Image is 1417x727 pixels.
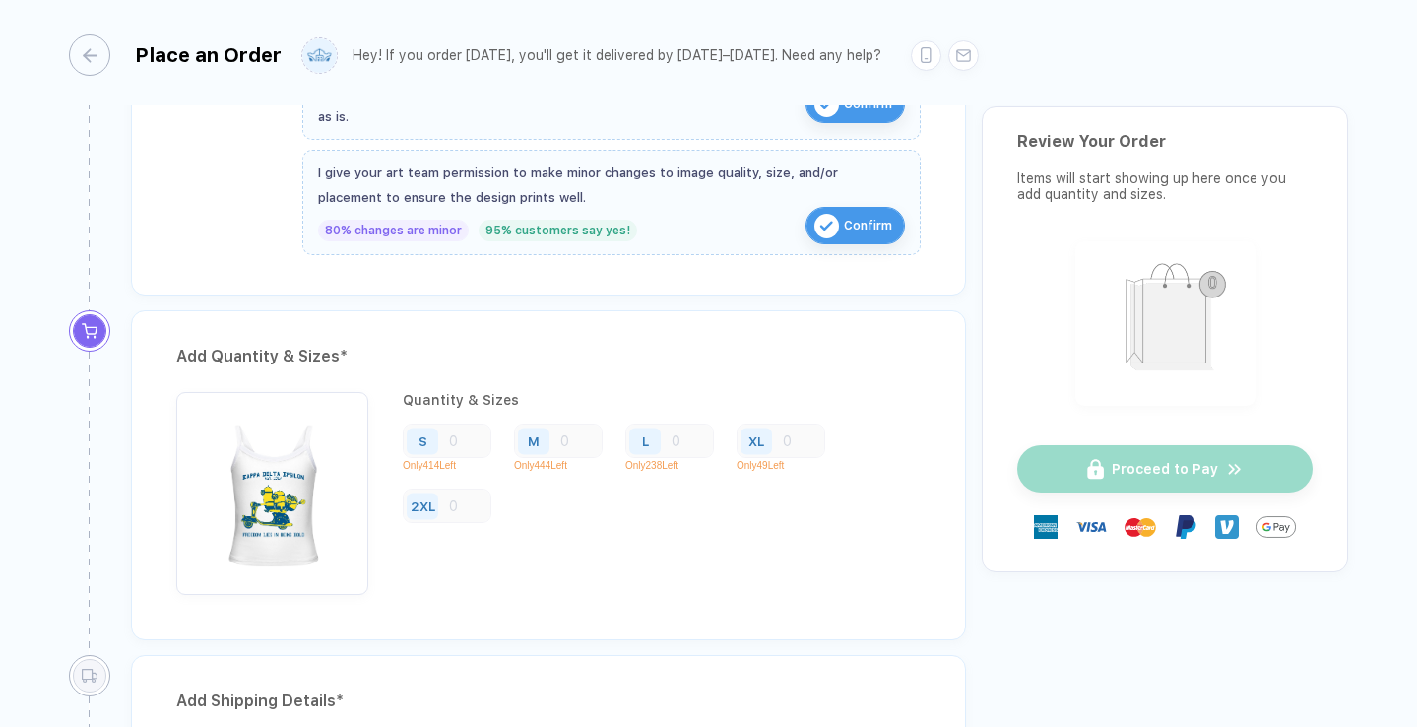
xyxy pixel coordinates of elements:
[176,341,921,372] div: Add Quantity & Sizes
[737,460,840,471] p: Only 49 Left
[419,433,427,448] div: S
[403,460,506,471] p: Only 414 Left
[1256,507,1296,547] img: GPay
[1174,515,1197,539] img: Paypal
[186,402,358,574] img: f9b9e2ad-af63-4ee4-b3f7-3129e9777f9c_nt_front_1758045244595.jpg
[1125,511,1156,543] img: master-card
[1017,170,1313,202] div: Items will start showing up here once you add quantity and sizes.
[411,498,435,513] div: 2XL
[1017,132,1313,151] div: Review Your Order
[353,47,881,64] div: Hey! If you order [DATE], you'll get it delivered by [DATE]–[DATE]. Need any help?
[318,220,469,241] div: 80% changes are minor
[805,207,905,244] button: iconConfirm
[403,392,921,408] div: Quantity & Sizes
[1084,250,1247,393] img: shopping_bag.png
[625,460,729,471] p: Only 238 Left
[844,210,892,241] span: Confirm
[302,38,337,73] img: user profile
[479,220,637,241] div: 95% customers say yes!
[176,686,921,717] div: Add Shipping Details
[748,433,764,448] div: XL
[642,433,649,448] div: L
[1215,515,1239,539] img: Venmo
[514,460,617,471] p: Only 444 Left
[135,43,282,67] div: Place an Order
[318,161,905,210] div: I give your art team permission to make minor changes to image quality, size, and/or placement to...
[528,433,540,448] div: M
[814,214,839,238] img: icon
[1034,515,1058,539] img: express
[1075,511,1107,543] img: visa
